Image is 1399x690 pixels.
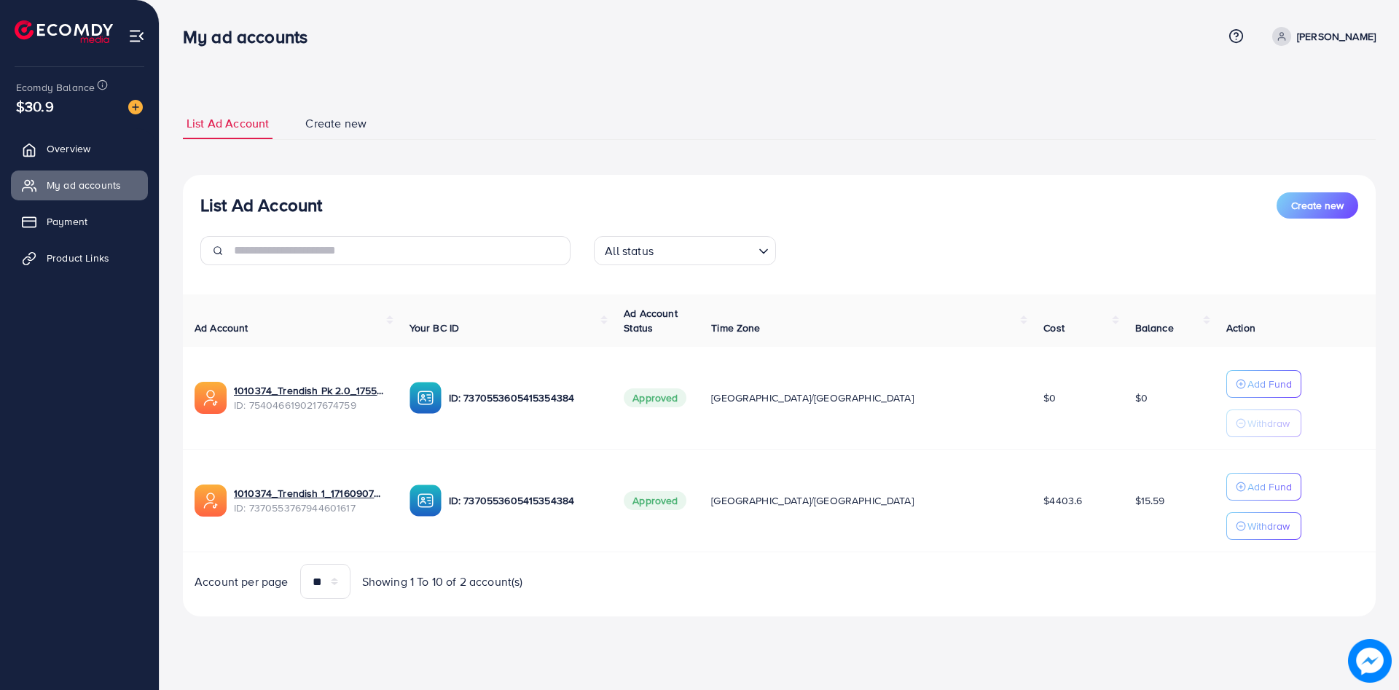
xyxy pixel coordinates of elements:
[1348,639,1392,683] img: image
[711,391,914,405] span: [GEOGRAPHIC_DATA]/[GEOGRAPHIC_DATA]
[11,134,148,163] a: Overview
[1247,375,1292,393] p: Add Fund
[1247,415,1290,432] p: Withdraw
[11,243,148,273] a: Product Links
[1226,473,1301,501] button: Add Fund
[128,100,143,114] img: image
[47,141,90,156] span: Overview
[195,321,248,335] span: Ad Account
[624,491,686,510] span: Approved
[409,485,442,517] img: ic-ba-acc.ded83a64.svg
[1291,198,1344,213] span: Create new
[1277,192,1358,219] button: Create new
[305,115,367,132] span: Create new
[195,382,227,414] img: ic-ads-acc.e4c84228.svg
[1226,512,1301,540] button: Withdraw
[1297,28,1376,45] p: [PERSON_NAME]
[409,321,460,335] span: Your BC ID
[47,214,87,229] span: Payment
[15,20,113,43] img: logo
[195,485,227,517] img: ic-ads-acc.e4c84228.svg
[1135,391,1148,405] span: $0
[1043,321,1065,335] span: Cost
[128,28,145,44] img: menu
[624,388,686,407] span: Approved
[1043,391,1056,405] span: $0
[711,321,760,335] span: Time Zone
[16,80,95,95] span: Ecomdy Balance
[624,306,678,335] span: Ad Account Status
[1043,493,1082,508] span: $4403.6
[711,493,914,508] span: [GEOGRAPHIC_DATA]/[GEOGRAPHIC_DATA]
[449,389,601,407] p: ID: 7370553605415354384
[602,240,657,262] span: All status
[449,492,601,509] p: ID: 7370553605415354384
[1226,409,1301,437] button: Withdraw
[362,573,523,590] span: Showing 1 To 10 of 2 account(s)
[195,573,289,590] span: Account per page
[234,383,386,413] div: <span class='underline'>1010374_Trendish Pk 2.0_1755652074624</span></br>7540466190217674759
[234,501,386,515] span: ID: 7370553767944601617
[1135,493,1165,508] span: $15.59
[11,207,148,236] a: Payment
[1135,321,1174,335] span: Balance
[658,238,753,262] input: Search for option
[47,251,109,265] span: Product Links
[187,115,269,132] span: List Ad Account
[1226,370,1301,398] button: Add Fund
[183,26,319,47] h3: My ad accounts
[234,486,386,501] a: 1010374_Trendish 1_1716090785807
[11,170,148,200] a: My ad accounts
[234,398,386,412] span: ID: 7540466190217674759
[1247,517,1290,535] p: Withdraw
[1247,478,1292,495] p: Add Fund
[16,95,54,117] span: $30.9
[200,195,322,216] h3: List Ad Account
[1266,27,1376,46] a: [PERSON_NAME]
[234,383,386,398] a: 1010374_Trendish Pk 2.0_1755652074624
[234,486,386,516] div: <span class='underline'>1010374_Trendish 1_1716090785807</span></br>7370553767944601617
[1226,321,1255,335] span: Action
[47,178,121,192] span: My ad accounts
[409,382,442,414] img: ic-ba-acc.ded83a64.svg
[594,236,776,265] div: Search for option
